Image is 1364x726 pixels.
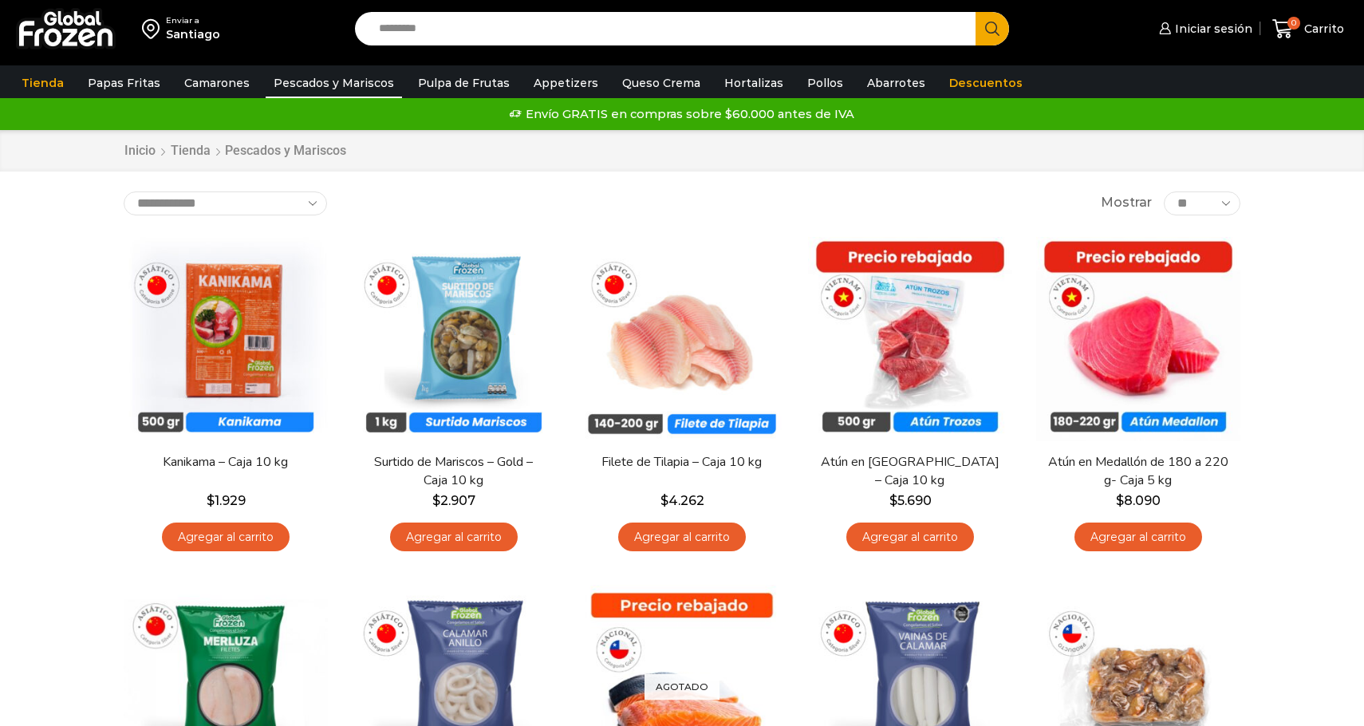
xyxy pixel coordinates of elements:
span: 0 [1287,17,1300,30]
select: Pedido de la tienda [124,191,327,215]
a: Appetizers [526,68,606,98]
a: Iniciar sesión [1155,13,1252,45]
nav: Breadcrumb [124,142,346,160]
bdi: 1.929 [207,493,246,508]
a: 0 Carrito [1268,10,1348,48]
a: Pollos [799,68,851,98]
span: $ [1116,493,1124,508]
a: Camarones [176,68,258,98]
p: Agotado [645,674,719,700]
bdi: 5.690 [889,493,932,508]
span: $ [889,493,897,508]
span: Mostrar [1101,194,1152,212]
a: Tienda [170,142,211,160]
a: Atún en Medallón de 180 a 220 g- Caja 5 kg [1047,453,1230,490]
a: Abarrotes [859,68,933,98]
span: $ [660,493,668,508]
img: address-field-icon.svg [142,15,166,42]
a: Agregar al carrito: “Surtido de Mariscos - Gold - Caja 10 kg” [390,523,518,552]
a: Descuentos [941,68,1031,98]
a: Atún en [GEOGRAPHIC_DATA] – Caja 10 kg [818,453,1002,490]
a: Hortalizas [716,68,791,98]
a: Inicio [124,142,156,160]
div: Santiago [166,26,220,42]
div: Enviar a [166,15,220,26]
span: Carrito [1300,21,1344,37]
a: Agregar al carrito: “Kanikama – Caja 10 kg” [162,523,290,552]
h1: Pescados y Mariscos [225,143,346,158]
a: Agregar al carrito: “Atún en Trozos - Caja 10 kg” [846,523,974,552]
bdi: 4.262 [660,493,704,508]
a: Tienda [14,68,72,98]
a: Kanikama – Caja 10 kg [134,453,317,472]
a: Agregar al carrito: “Atún en Medallón de 180 a 220 g- Caja 5 kg” [1074,523,1202,552]
a: Surtido de Mariscos – Gold – Caja 10 kg [362,453,546,490]
a: Pulpa de Frutas [410,68,518,98]
bdi: 8.090 [1116,493,1161,508]
span: Iniciar sesión [1171,21,1252,37]
bdi: 2.907 [432,493,475,508]
span: $ [207,493,215,508]
a: Agregar al carrito: “Filete de Tilapia - Caja 10 kg” [618,523,746,552]
a: Queso Crema [614,68,708,98]
a: Filete de Tilapia – Caja 10 kg [590,453,774,472]
button: Search button [976,12,1009,45]
a: Papas Fritas [80,68,168,98]
a: Pescados y Mariscos [266,68,402,98]
span: $ [432,493,440,508]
